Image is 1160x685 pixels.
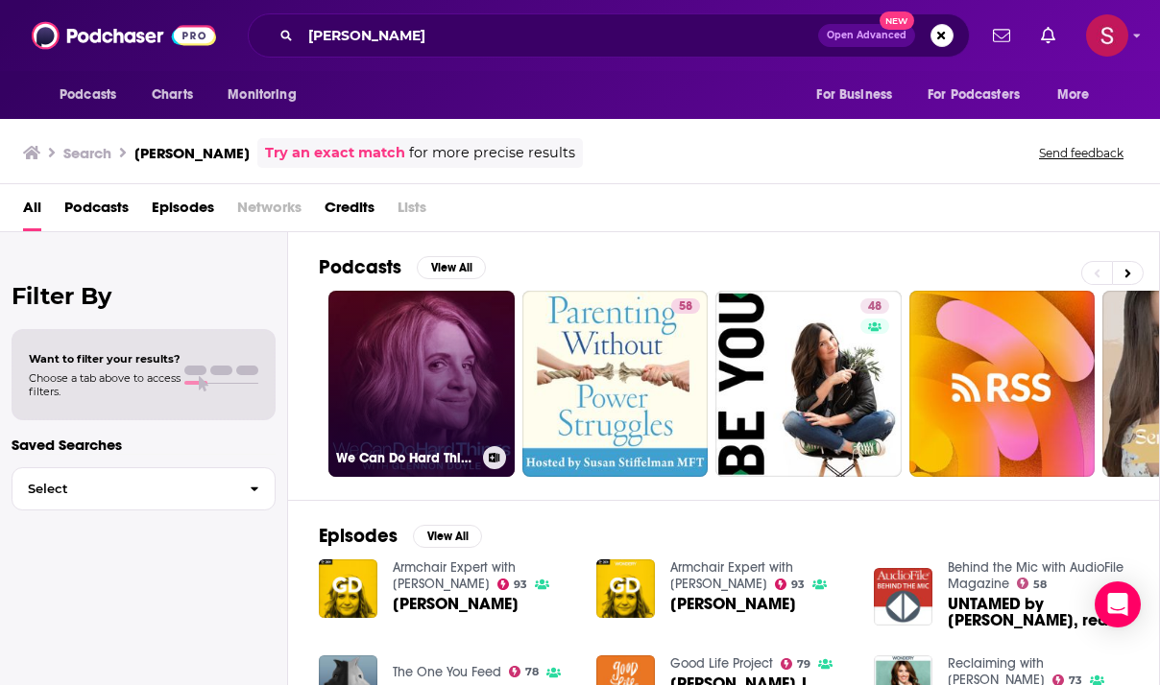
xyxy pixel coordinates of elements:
span: 93 [791,580,805,589]
span: [PERSON_NAME] [393,596,519,612]
span: For Business [816,82,892,108]
input: Search podcasts, credits, & more... [301,20,818,51]
span: More [1057,82,1090,108]
div: Search podcasts, credits, & more... [248,13,970,58]
a: 93 [775,579,806,590]
a: Podcasts [64,192,129,231]
a: PodcastsView All [319,255,486,279]
a: UNTAMED by Glennon Doyle, read by Glennon Doyle [948,596,1128,628]
a: We Can Do Hard Things with [PERSON_NAME] [328,291,515,477]
button: open menu [1044,77,1114,113]
span: UNTAMED by [PERSON_NAME], read by [PERSON_NAME] [948,596,1128,628]
button: open menu [915,77,1048,113]
a: 93 [497,579,528,590]
span: For Podcasters [928,82,1020,108]
h2: Podcasts [319,255,401,279]
span: 58 [1033,580,1047,589]
a: Charts [139,77,205,113]
h2: Episodes [319,524,398,548]
a: 79 [781,658,811,670]
a: 58 [671,298,700,314]
span: [PERSON_NAME] [670,596,796,612]
a: 48 [860,298,889,314]
span: 58 [679,297,692,317]
a: The One You Feed [393,664,501,680]
button: View All [417,256,486,279]
a: EpisodesView All [319,524,482,548]
a: 58 [522,291,709,477]
a: Good Life Project [670,655,773,672]
span: 78 [525,668,539,676]
p: Saved Searches [12,436,276,454]
button: open menu [46,77,141,113]
span: Lists [398,192,426,231]
a: Glennon Doyle [670,596,796,612]
a: 48 [715,291,902,477]
a: Behind the Mic with AudioFile Magazine [948,559,1124,592]
span: Logged in as stephanie85546 [1086,14,1128,57]
span: Monitoring [228,82,296,108]
span: Select [12,483,234,495]
h3: [PERSON_NAME] [134,144,250,162]
a: 58 [1017,578,1048,589]
span: 93 [514,580,527,589]
a: Episodes [152,192,214,231]
button: Select [12,467,276,510]
span: Charts [152,82,193,108]
span: New [880,12,914,30]
h3: Search [63,144,111,162]
span: 48 [868,297,882,317]
button: Open AdvancedNew [818,24,915,47]
a: Armchair Expert with Dax Shepard [670,559,793,592]
button: View All [413,525,482,548]
span: Want to filter your results? [29,352,181,366]
span: Open Advanced [827,31,906,40]
img: Glennon Doyle [596,559,655,618]
h2: Filter By [12,282,276,310]
button: Show profile menu [1086,14,1128,57]
span: 79 [797,660,810,669]
span: 73 [1069,676,1082,685]
button: open menu [803,77,916,113]
a: 78 [509,666,540,677]
a: Show notifications dropdown [985,19,1018,52]
img: User Profile [1086,14,1128,57]
span: Networks [237,192,302,231]
span: for more precise results [409,142,575,164]
a: Show notifications dropdown [1033,19,1063,52]
a: Armchair Expert with Dax Shepard [393,559,516,592]
div: Open Intercom Messenger [1095,581,1141,627]
img: Podchaser - Follow, Share and Rate Podcasts [32,17,216,54]
a: Try an exact match [265,142,405,164]
a: All [23,192,41,231]
button: Send feedback [1033,145,1129,161]
span: Podcasts [60,82,116,108]
h3: We Can Do Hard Things with [PERSON_NAME] [336,450,475,466]
img: UNTAMED by Glennon Doyle, read by Glennon Doyle [874,568,932,626]
span: Choose a tab above to access filters. [29,371,181,398]
a: Credits [325,192,375,231]
button: open menu [214,77,321,113]
a: Glennon Doyle [393,596,519,612]
img: Glennon Doyle [319,559,377,618]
